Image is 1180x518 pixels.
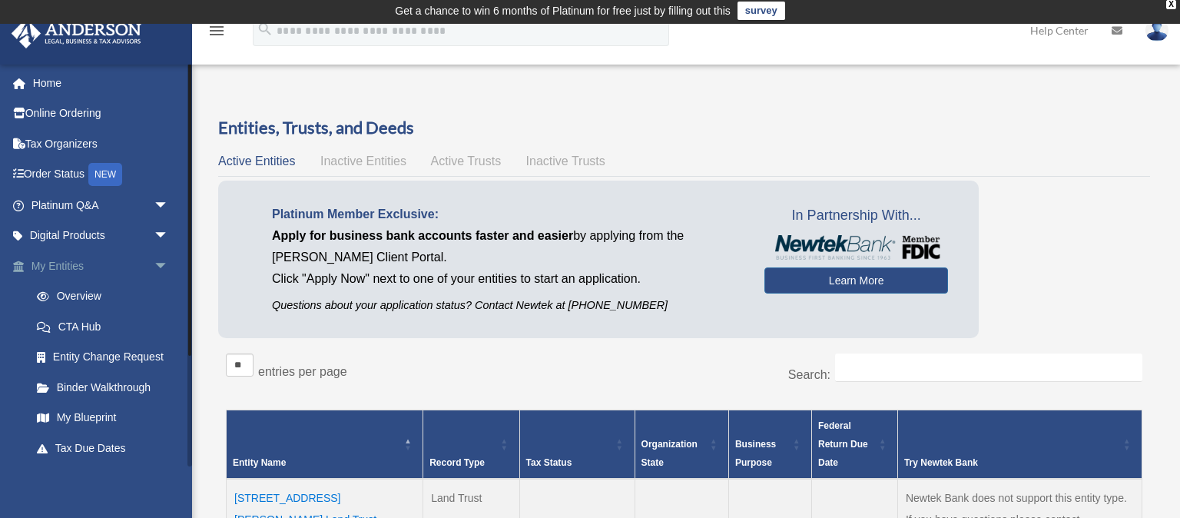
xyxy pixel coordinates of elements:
[788,368,830,381] label: Search:
[22,403,192,433] a: My Blueprint
[154,251,184,282] span: arrow_drop_down
[11,128,192,159] a: Tax Organizers
[154,463,184,495] span: arrow_drop_down
[641,439,698,468] span: Organization State
[519,410,635,480] th: Tax Status: Activate to sort
[1145,19,1168,42] img: User Pic
[818,420,868,468] span: Federal Return Due Date
[272,204,741,225] p: Platinum Member Exclusive:
[233,457,286,468] span: Entity Name
[272,296,741,315] p: Questions about your application status? Contact Newtek at [PHONE_NUMBER]
[7,18,146,48] img: Anderson Advisors Platinum Portal
[772,235,940,260] img: NewtekBankLogoSM.png
[737,2,785,20] a: survey
[22,372,192,403] a: Binder Walkthrough
[218,116,1150,140] h3: Entities, Trusts, and Deeds
[526,457,572,468] span: Tax Status
[429,457,485,468] span: Record Type
[88,163,122,186] div: NEW
[635,410,728,480] th: Organization State: Activate to sort
[272,225,741,268] p: by applying from the [PERSON_NAME] Client Portal.
[395,2,731,20] div: Get a chance to win 6 months of Platinum for free just by filling out this
[257,21,273,38] i: search
[11,159,192,191] a: Order StatusNEW
[11,463,192,494] a: My [PERSON_NAME] Teamarrow_drop_down
[207,22,226,40] i: menu
[735,439,776,468] span: Business Purpose
[218,154,295,168] span: Active Entities
[11,221,192,251] a: Digital Productsarrow_drop_down
[22,281,184,312] a: Overview
[764,267,948,294] a: Learn More
[431,154,502,168] span: Active Trusts
[272,268,741,290] p: Click "Apply Now" next to one of your entities to start an application.
[897,410,1142,480] th: Try Newtek Bank : Activate to sort
[258,365,347,378] label: entries per page
[728,410,811,480] th: Business Purpose: Activate to sort
[207,27,226,40] a: menu
[154,221,184,252] span: arrow_drop_down
[11,190,192,221] a: Platinum Q&Aarrow_drop_down
[11,251,192,281] a: My Entitiesarrow_drop_down
[526,154,605,168] span: Inactive Trusts
[154,190,184,221] span: arrow_drop_down
[11,68,192,98] a: Home
[320,154,406,168] span: Inactive Entities
[812,410,898,480] th: Federal Return Due Date: Activate to sort
[764,204,948,228] span: In Partnership With...
[272,229,573,242] span: Apply for business bank accounts faster and easier
[423,410,519,480] th: Record Type: Activate to sort
[22,342,192,373] a: Entity Change Request
[11,98,192,129] a: Online Ordering
[904,453,1119,472] div: Try Newtek Bank
[22,311,192,342] a: CTA Hub
[227,410,423,480] th: Entity Name: Activate to invert sorting
[22,433,192,463] a: Tax Due Dates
